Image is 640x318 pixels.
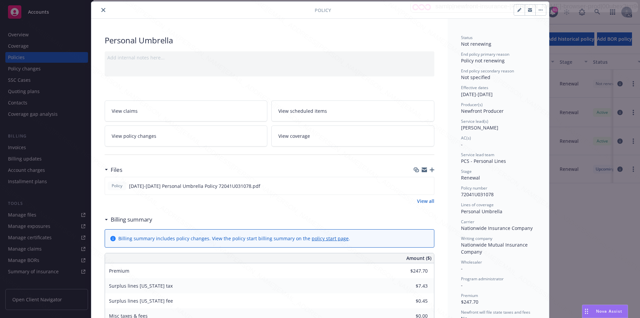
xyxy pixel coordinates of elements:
[461,265,463,272] span: -
[461,242,529,255] span: Nationwide Mutual Insurance Company
[461,135,471,141] span: AC(s)
[582,305,591,318] div: Drag to move
[461,191,494,198] span: 72041U031078
[582,305,628,318] button: Nova Assist
[111,166,122,174] h3: Files
[461,236,492,241] span: Writing company
[461,282,463,288] span: -
[111,215,152,224] h3: Billing summary
[461,202,494,208] span: Lines of coverage
[109,268,129,274] span: Premium
[461,108,504,114] span: Newfront Producer
[596,308,622,314] span: Nova Assist
[271,100,434,121] a: View scheduled items
[461,225,533,231] span: Nationwide Insurance Company
[105,215,152,224] div: Billing summary
[461,85,536,97] div: [DATE] - [DATE]
[315,7,331,14] span: Policy
[129,183,260,190] span: [DATE]-[DATE] Personal Umbrella Policy 72041U031078.pdf
[406,255,431,262] span: Amount ($)
[461,169,472,174] span: Stage
[461,85,488,90] span: Effective dates
[105,125,268,146] a: View policy changes
[110,183,124,189] span: Policy
[461,124,498,131] span: [PERSON_NAME]
[461,35,473,40] span: Status
[461,102,483,107] span: Producer(s)
[278,132,310,139] span: View coverage
[415,183,420,190] button: download file
[461,57,505,64] span: Policy not renewing
[461,68,514,74] span: End policy secondary reason
[461,51,509,57] span: End policy primary reason
[461,74,490,80] span: Not specified
[461,299,478,305] span: $247.70
[109,283,173,289] span: Surplus lines [US_STATE] tax
[312,235,349,242] a: policy start page
[461,293,478,298] span: Premium
[461,152,494,157] span: Service lead team
[461,259,482,265] span: Wholesaler
[105,100,268,121] a: View claims
[461,118,488,124] span: Service lead(s)
[107,54,432,61] div: Add internal notes here...
[271,125,434,146] a: View coverage
[278,107,327,114] span: View scheduled items
[461,185,487,191] span: Policy number
[118,235,350,242] div: Billing summary includes policy changes. View the policy start billing summary on the .
[105,166,122,174] div: Files
[425,183,431,190] button: preview file
[388,266,432,276] input: 0.00
[461,41,491,47] span: Not renewing
[461,175,480,181] span: Renewal
[109,298,173,304] span: Surplus lines [US_STATE] fee
[461,141,463,147] span: -
[461,158,506,164] span: PCS - Personal Lines
[461,309,530,315] span: Newfront will file state taxes and fees
[388,281,432,291] input: 0.00
[112,132,156,139] span: View policy changes
[99,6,107,14] button: close
[105,35,434,46] div: Personal Umbrella
[461,276,504,282] span: Program administrator
[112,107,138,114] span: View claims
[388,296,432,306] input: 0.00
[417,198,434,205] a: View all
[461,208,502,215] span: Personal Umbrella
[461,219,474,225] span: Carrier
